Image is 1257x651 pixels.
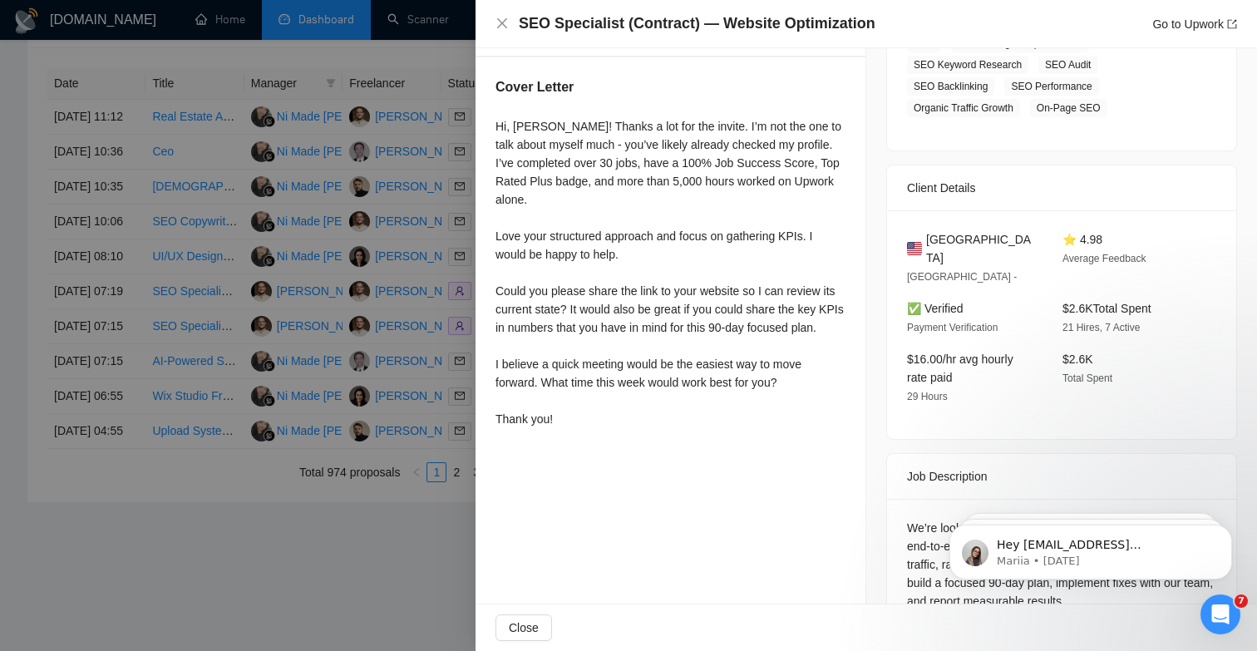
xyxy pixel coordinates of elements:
h5: Cover Letter [495,77,574,97]
span: SEO Keyword Research [907,56,1028,74]
span: [GEOGRAPHIC_DATA] [926,230,1036,267]
span: SEO Performance [1004,77,1098,96]
span: $2.6K Total Spent [1062,302,1151,315]
div: Job Description [907,454,1216,499]
h4: SEO Specialist (Contract) — Website Optimization [519,13,875,34]
span: $16.00/hr avg hourly rate paid [907,353,1013,384]
span: ✅ Verified [907,302,964,315]
iframe: Intercom notifications message [924,490,1257,606]
span: SEO Backlinking [907,77,994,96]
a: Go to Upworkexport [1152,17,1237,31]
span: Close [509,619,539,637]
button: Close [495,614,552,641]
span: Total Spent [1062,372,1112,384]
span: [GEOGRAPHIC_DATA] - [907,271,1017,283]
span: SEO Audit [1038,56,1097,74]
div: Hi, [PERSON_NAME]! Thanks a lot for the invite. I’m not the one to talk about myself much - you’v... [495,117,845,428]
span: On-Page SEO [1030,99,1107,117]
span: Average Feedback [1062,253,1146,264]
span: 7 [1235,594,1248,608]
span: $2.6K [1062,353,1093,366]
img: 🇺🇸 [907,239,922,258]
span: 29 Hours [907,391,948,402]
span: export [1227,19,1237,29]
span: 21 Hires, 7 Active [1062,322,1140,333]
span: ⭐ 4.98 [1062,233,1102,246]
span: Organic Traffic Growth [907,99,1020,117]
iframe: Intercom live chat [1200,594,1240,634]
div: Client Details [907,165,1216,210]
span: Payment Verification [907,322,998,333]
span: close [495,17,509,30]
button: Close [495,17,509,31]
